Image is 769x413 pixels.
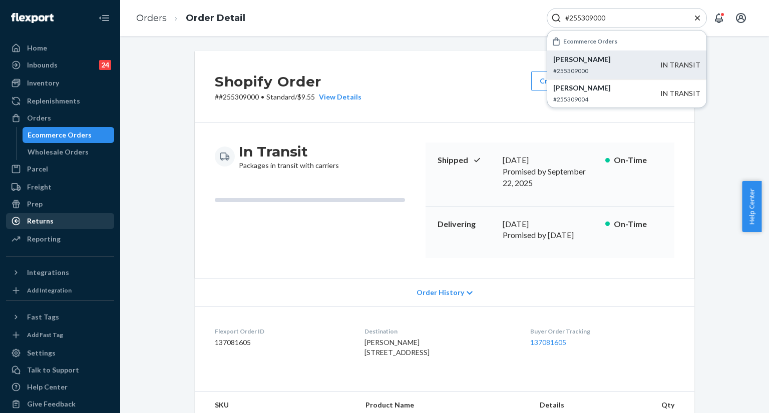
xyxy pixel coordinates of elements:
[27,164,48,174] div: Parcel
[239,142,339,170] div: Packages in transit with carriers
[27,234,61,244] div: Reporting
[417,287,464,297] span: Order History
[6,231,114,247] a: Reporting
[503,229,597,241] p: Promised by [DATE]
[315,92,361,102] button: View Details
[742,181,761,232] button: Help Center
[27,330,63,339] div: Add Fast Tag
[6,213,114,229] a: Returns
[94,8,114,28] button: Close Navigation
[561,13,684,23] input: Search Input
[553,54,660,64] p: [PERSON_NAME]
[6,379,114,395] a: Help Center
[6,179,114,195] a: Freight
[27,78,59,88] div: Inventory
[503,166,597,189] p: Promised by September 22, 2025
[27,199,43,209] div: Prep
[6,284,114,296] a: Add Integration
[6,93,114,109] a: Replenishments
[660,88,700,98] div: IN TRANSIT
[503,154,597,166] div: [DATE]
[28,130,92,140] div: Ecommerce Orders
[503,218,597,230] div: [DATE]
[6,396,114,412] button: Give Feedback
[660,60,700,70] div: IN TRANSIT
[27,182,52,192] div: Freight
[530,327,674,335] dt: Buyer Order Tracking
[27,113,51,123] div: Orders
[614,218,662,230] p: On-Time
[27,382,68,392] div: Help Center
[23,127,115,143] a: Ecommerce Orders
[186,12,245,23] a: Order Detail
[215,337,348,347] dd: 137081605
[266,92,295,101] span: Standard
[99,60,111,70] div: 24
[551,13,561,23] svg: Search Icon
[364,327,514,335] dt: Destination
[364,338,430,356] span: [PERSON_NAME] [STREET_ADDRESS]
[553,95,660,103] p: #255309004
[27,365,79,375] div: Talk to Support
[6,110,114,126] a: Orders
[553,66,660,75] p: #255309000
[614,154,662,166] p: On-Time
[27,96,80,106] div: Replenishments
[6,57,114,73] a: Inbounds24
[27,348,56,358] div: Settings
[692,13,702,23] button: Close Search
[6,362,114,378] a: Talk to Support
[261,92,264,101] span: •
[27,43,47,53] div: Home
[531,71,596,91] button: Create Return
[215,71,361,92] h2: Shopify Order
[6,345,114,361] a: Settings
[6,309,114,325] button: Fast Tags
[27,312,59,322] div: Fast Tags
[709,8,729,28] button: Open notifications
[239,142,339,160] h3: In Transit
[6,161,114,177] a: Parcel
[128,3,253,33] ol: breadcrumbs
[553,83,660,93] p: [PERSON_NAME]
[28,147,89,157] div: Wholesale Orders
[23,144,115,160] a: Wholesale Orders
[27,267,69,277] div: Integrations
[6,40,114,56] a: Home
[215,327,348,335] dt: Flexport Order ID
[27,216,54,226] div: Returns
[6,196,114,212] a: Prep
[438,154,495,166] p: Shipped
[27,286,72,294] div: Add Integration
[27,60,58,70] div: Inbounds
[731,8,751,28] button: Open account menu
[530,338,566,346] a: 137081605
[6,264,114,280] button: Integrations
[215,92,361,102] p: # #255309000 / $9.55
[27,399,76,409] div: Give Feedback
[563,38,617,44] h6: Ecommerce Orders
[438,218,495,230] p: Delivering
[136,12,167,23] a: Orders
[6,75,114,91] a: Inventory
[11,13,54,23] img: Flexport logo
[6,329,114,341] a: Add Fast Tag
